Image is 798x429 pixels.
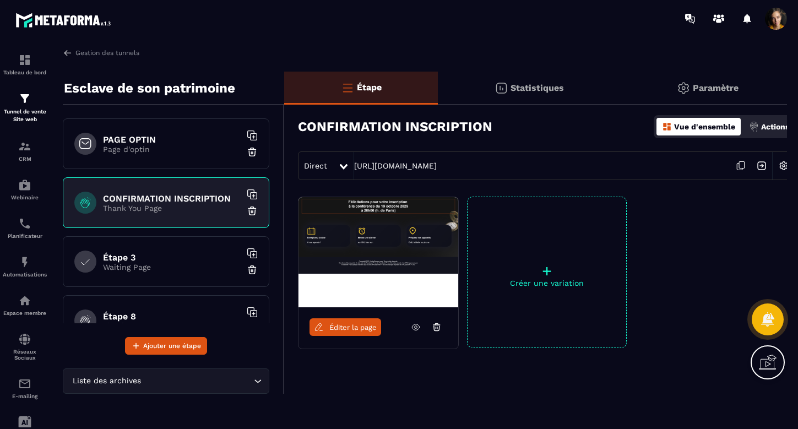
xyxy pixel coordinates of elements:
img: formation [18,140,31,153]
img: stats.20deebd0.svg [495,82,508,95]
img: scheduler [18,217,31,230]
a: schedulerschedulerPlanificateur [3,209,47,247]
img: setting-gr.5f69749f.svg [677,82,690,95]
h6: CONFIRMATION INSCRIPTION [103,193,241,204]
img: image [298,197,458,307]
img: bars-o.4a397970.svg [341,81,354,94]
button: Ajouter une étape [125,337,207,355]
a: Gestion des tunnels [63,48,139,58]
a: formationformationTunnel de vente Site web [3,84,47,132]
a: automationsautomationsWebinaire [3,170,47,209]
a: automationsautomationsAutomatisations [3,247,47,286]
p: Actions [761,122,789,131]
a: emailemailE-mailing [3,369,47,408]
img: automations [18,256,31,269]
p: Thank You Page [103,204,241,213]
p: Esclave de son patrimoine [64,77,235,99]
a: Éditer la page [310,318,381,336]
h3: CONFIRMATION INSCRIPTION [298,119,492,134]
img: logo [15,10,115,30]
p: Automatisations [3,271,47,278]
p: E-mailing [3,393,47,399]
p: Espace membre [3,310,47,316]
img: automations [18,294,31,307]
img: arrow-next.bcc2205e.svg [751,155,772,176]
img: trash [247,205,258,216]
div: Search for option [63,368,269,394]
p: Créer une variation [468,279,626,287]
img: email [18,377,31,390]
a: formationformationTableau de bord [3,45,47,84]
a: automationsautomationsEspace membre [3,286,47,324]
p: + [468,263,626,279]
span: Direct [304,161,327,170]
img: dashboard-orange.40269519.svg [662,122,672,132]
p: Page d'optin [103,145,241,154]
span: Éditer la page [329,323,377,332]
img: setting-w.858f3a88.svg [773,155,794,176]
img: trash [247,146,258,158]
p: Étape [357,82,382,93]
p: Waiting Page [103,263,241,271]
span: Liste des archives [70,375,143,387]
h6: Étape 3 [103,252,241,263]
img: arrow [63,48,73,58]
p: CRM [3,156,47,162]
a: formationformationCRM [3,132,47,170]
p: Réseaux Sociaux [3,349,47,361]
img: formation [18,92,31,105]
p: Webinaire [3,194,47,200]
p: Thank You Page [103,322,241,330]
input: Search for option [143,375,251,387]
p: Paramètre [693,83,739,93]
span: Ajouter une étape [143,340,201,351]
p: Vue d'ensemble [674,122,735,131]
p: Tunnel de vente Site web [3,108,47,123]
p: Tableau de bord [3,69,47,75]
img: formation [18,53,31,67]
p: Statistiques [511,83,564,93]
img: automations [18,178,31,192]
a: social-networksocial-networkRéseaux Sociaux [3,324,47,369]
h6: PAGE OPTIN [103,134,241,145]
h6: Étape 8 [103,311,241,322]
img: social-network [18,333,31,346]
img: actions.d6e523a2.png [749,122,759,132]
p: Planificateur [3,233,47,239]
img: trash [247,264,258,275]
a: [URL][DOMAIN_NAME] [354,161,437,170]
